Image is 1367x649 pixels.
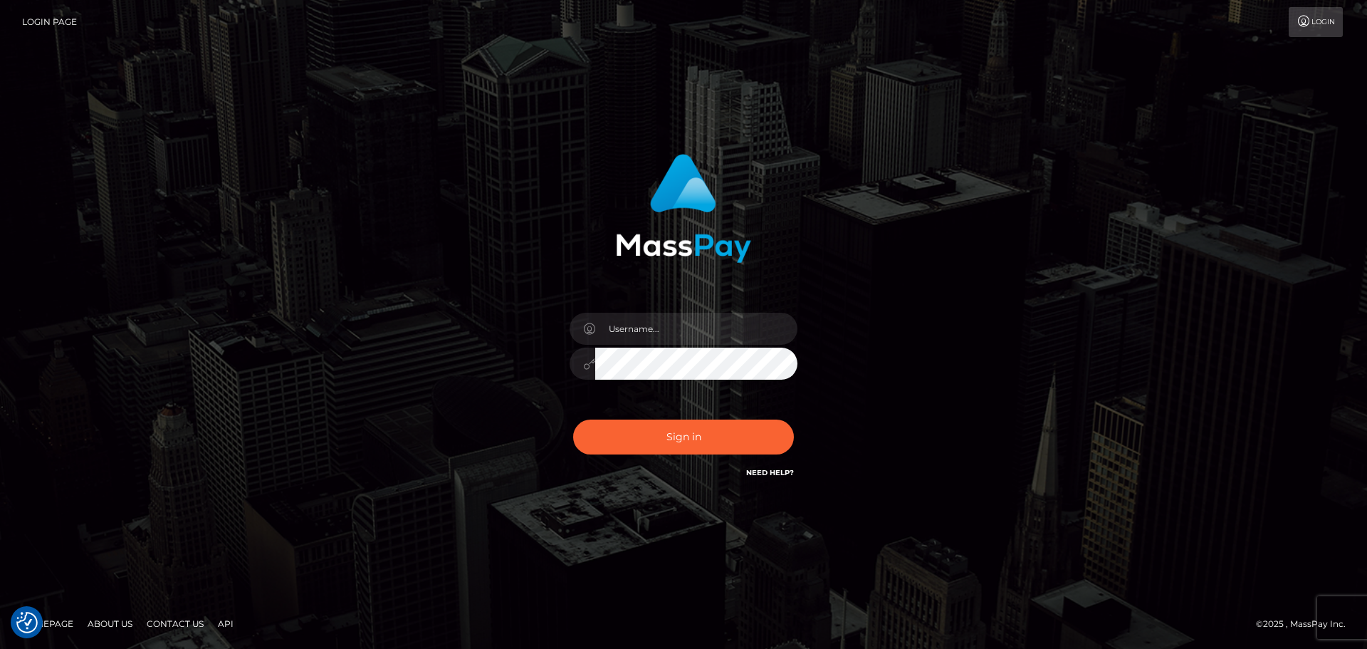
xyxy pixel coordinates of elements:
[16,613,79,635] a: Homepage
[573,420,794,455] button: Sign in
[616,154,751,263] img: MassPay Login
[82,613,138,635] a: About Us
[595,313,797,345] input: Username...
[212,613,239,635] a: API
[1289,7,1343,37] a: Login
[1256,616,1356,632] div: © 2025 , MassPay Inc.
[16,612,38,633] img: Revisit consent button
[22,7,77,37] a: Login Page
[16,612,38,633] button: Consent Preferences
[746,468,794,477] a: Need Help?
[141,613,209,635] a: Contact Us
